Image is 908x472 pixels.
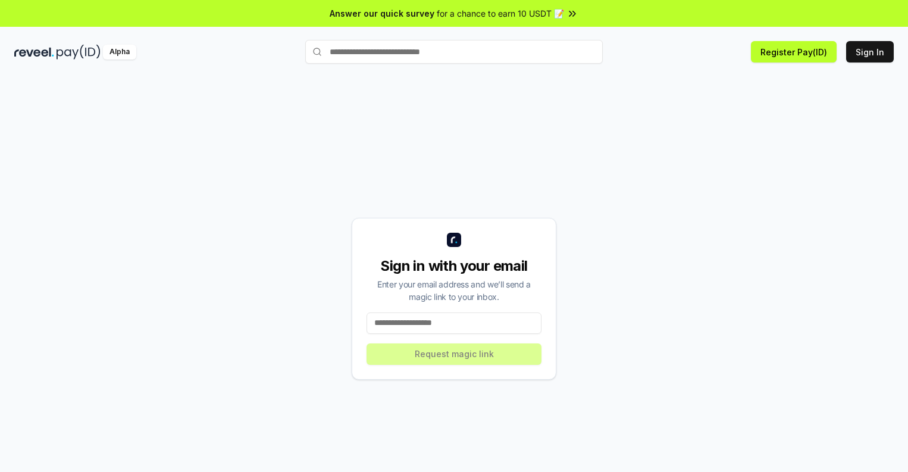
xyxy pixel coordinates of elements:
img: pay_id [57,45,101,60]
img: reveel_dark [14,45,54,60]
span: for a chance to earn 10 USDT 📝 [437,7,564,20]
button: Register Pay(ID) [751,41,837,62]
button: Sign In [846,41,894,62]
div: Alpha [103,45,136,60]
div: Enter your email address and we’ll send a magic link to your inbox. [367,278,541,303]
img: logo_small [447,233,461,247]
div: Sign in with your email [367,257,541,276]
span: Answer our quick survey [330,7,434,20]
